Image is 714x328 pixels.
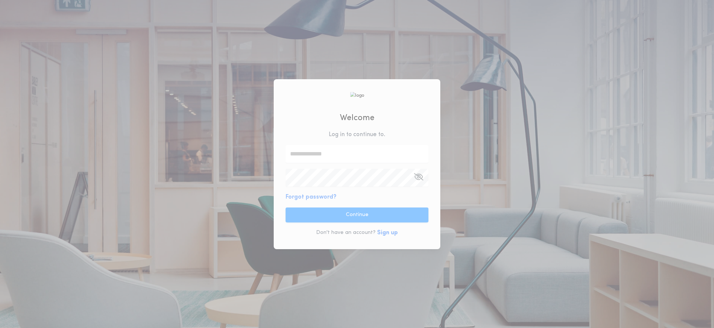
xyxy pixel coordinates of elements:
h2: Welcome [340,112,374,124]
p: Log in to continue to . [329,130,385,139]
button: Sign up [377,228,398,237]
p: Don't have an account? [316,229,376,237]
button: Continue [286,208,428,222]
img: logo [350,92,364,99]
button: Forgot password? [286,193,337,202]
